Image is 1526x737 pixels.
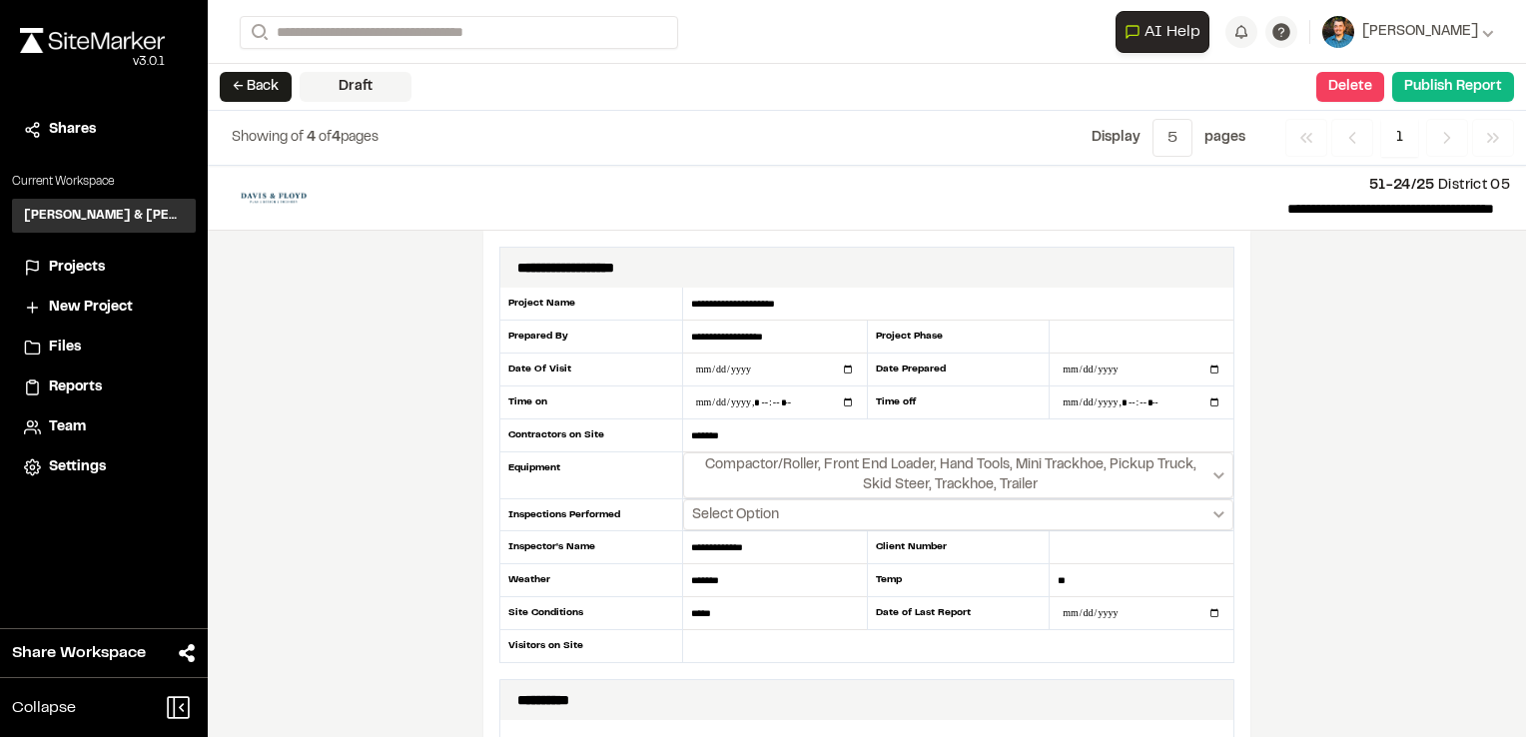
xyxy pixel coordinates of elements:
[24,376,184,398] a: Reports
[1392,72,1514,102] button: Publish Report
[307,132,316,144] span: 4
[12,696,76,720] span: Collapse
[1322,16,1494,48] button: [PERSON_NAME]
[499,452,683,499] div: Equipment
[867,386,1051,419] div: Time off
[49,456,106,478] span: Settings
[867,321,1051,354] div: Project Phase
[49,297,133,319] span: New Project
[232,127,379,149] p: of pages
[49,416,86,438] span: Team
[867,564,1051,597] div: Temp
[12,641,146,665] span: Share Workspace
[232,132,307,144] span: Showing of
[1204,127,1245,149] p: page s
[49,376,102,398] span: Reports
[499,419,683,452] div: Contractors on Site
[867,354,1051,386] div: Date Prepared
[1144,20,1200,44] span: AI Help
[220,72,292,102] button: ← Back
[499,564,683,597] div: Weather
[24,337,184,359] a: Files
[692,505,779,525] span: Select Option
[24,456,184,478] a: Settings
[499,630,683,662] div: Visitors on Site
[1092,127,1141,149] p: Display
[49,337,81,359] span: Files
[1362,21,1478,43] span: [PERSON_NAME]
[24,297,184,319] a: New Project
[499,597,683,630] div: Site Conditions
[224,182,324,214] img: file
[499,354,683,386] div: Date Of Visit
[499,321,683,354] div: Prepared By
[867,597,1051,630] div: Date of Last Report
[20,53,165,71] div: Oh geez...please don't...
[1116,11,1217,53] div: Open AI Assistant
[1369,180,1435,192] span: 51-24/25
[240,16,276,49] button: Search
[1381,119,1418,157] span: 1
[24,207,184,225] h3: [PERSON_NAME] & [PERSON_NAME] Inc.
[1152,119,1192,157] button: 5
[1285,119,1514,157] nav: Navigation
[499,499,683,531] div: Inspections Performed
[49,257,105,279] span: Projects
[1316,72,1384,102] button: Delete
[683,499,1233,530] button: Select date range
[499,288,683,321] div: Project Name
[24,119,184,141] a: Shares
[20,28,165,53] img: rebrand.png
[332,132,341,144] span: 4
[12,173,196,191] p: Current Workspace
[24,416,184,438] a: Team
[499,386,683,419] div: Time on
[867,531,1051,564] div: Client Number
[300,72,411,102] div: Draft
[24,257,184,279] a: Projects
[1322,16,1354,48] img: User
[499,531,683,564] div: Inspector's Name
[692,455,1209,495] span: Compactor/Roller, Front End Loader, Hand Tools, Mini Trackhoe, Pickup Truck, Skid Steer, Trackhoe...
[340,175,1510,197] p: District 05
[1116,11,1209,53] button: Open AI Assistant
[49,119,96,141] span: Shares
[683,452,1233,498] button: Select date range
